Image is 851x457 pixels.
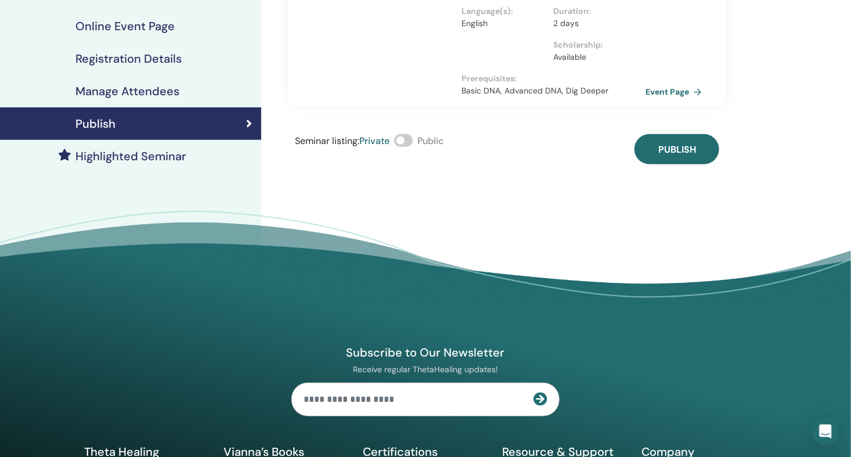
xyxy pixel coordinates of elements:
p: Basic DNA, Advanced DNA, Dig Deeper [461,85,646,97]
h4: Highlighted Seminar [75,149,186,163]
div: Open Intercom Messenger [812,418,839,445]
p: Duration : [554,5,639,17]
h4: Online Event Page [75,19,175,33]
p: Prerequisites : [461,73,646,85]
p: Available [554,51,639,63]
span: Publish [658,143,696,156]
span: Seminar listing : [295,135,359,147]
a: Event Page [646,83,706,100]
h4: Registration Details [75,52,182,66]
span: Private [359,135,390,147]
p: 2 days [554,17,639,30]
p: Language(s) : [461,5,547,17]
button: Publish [634,134,719,164]
span: Public [417,135,443,147]
h4: Subscribe to Our Newsletter [291,345,560,360]
h4: Publish [75,117,116,131]
p: Scholarship : [554,39,639,51]
p: Receive regular ThetaHealing updates! [291,364,560,375]
p: English [461,17,547,30]
h4: Manage Attendees [75,84,179,98]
